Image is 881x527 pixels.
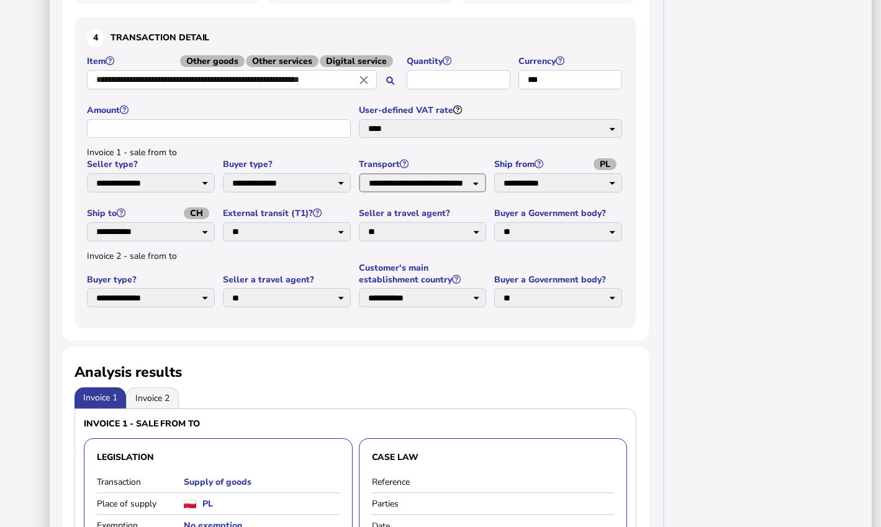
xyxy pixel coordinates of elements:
[494,207,624,219] label: Buyer a Government body?
[372,476,459,488] label: Reference
[87,146,177,158] span: Invoice 1 - sale from to
[87,55,400,67] label: Item
[407,55,512,67] label: Quantity
[380,71,400,91] button: Search for an item by HS code or use natural language description
[87,274,217,286] label: Buyer type?
[97,451,340,463] h3: Legislation
[223,207,353,219] label: External transit (T1)?
[184,476,340,488] h5: Supply of goods
[75,363,182,382] h2: Analysis results
[518,55,624,67] label: Currency
[223,274,353,286] label: Seller a travel agent?
[202,498,213,510] h5: PL
[320,55,393,67] span: Digital service
[75,387,126,408] li: Invoice 1
[75,17,636,328] section: Define the item, and answer additional questions
[246,55,319,67] span: Other services
[126,387,179,408] li: Invoice 2
[87,104,353,116] label: Amount
[494,274,624,286] label: Buyer a Government body?
[87,250,177,262] span: Invoice 2 - sale from to
[97,498,184,510] label: Place of supply
[87,29,104,47] div: 4
[87,207,217,219] label: Ship to
[357,73,371,86] i: Close
[97,476,184,488] label: Transaction
[180,55,245,67] span: Other goods
[84,418,353,430] h3: Invoice 1 - sale from to
[87,29,624,47] h3: Transaction detail
[223,158,353,170] label: Buyer type?
[359,262,489,286] label: Customer's main establishment country
[372,451,615,463] h3: Case law
[594,158,617,170] span: PL
[359,207,489,219] label: Seller a travel agent?
[359,158,489,170] label: Transport
[87,158,217,170] label: Seller type?
[184,207,209,219] span: CH
[372,498,459,510] label: Parties
[359,104,625,116] label: User-defined VAT rate
[494,158,624,170] label: Ship from
[184,499,196,508] img: pl.png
